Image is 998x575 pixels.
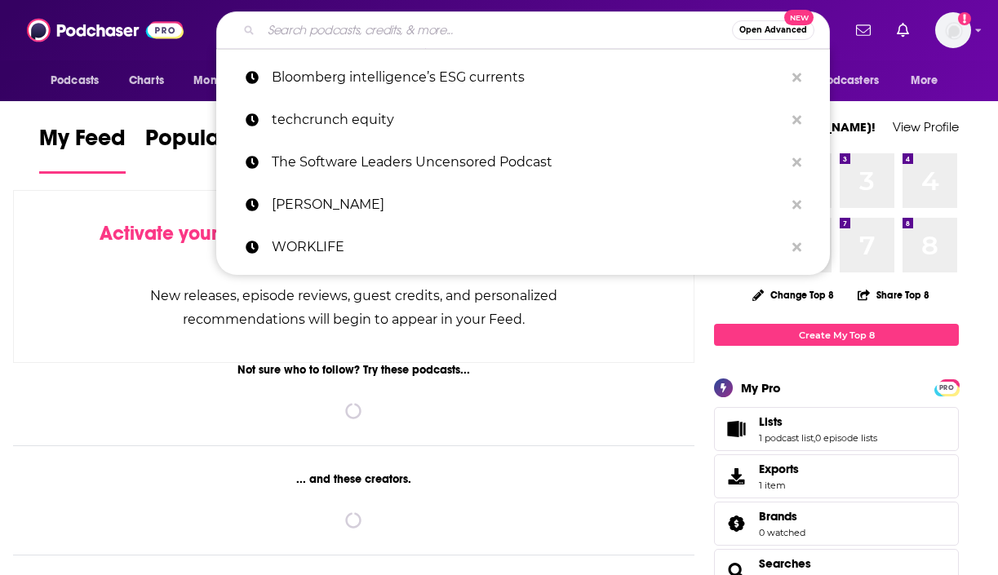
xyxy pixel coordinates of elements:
[272,141,784,184] p: The Software Leaders Uncensored Podcast
[759,556,811,571] a: Searches
[216,226,830,268] a: WORKLIFE
[759,462,799,476] span: Exports
[759,480,799,491] span: 1 item
[899,65,959,96] button: open menu
[759,509,805,524] a: Brands
[815,432,877,444] a: 0 episode lists
[193,69,251,92] span: Monitoring
[216,99,830,141] a: techcrunch equity
[937,381,956,393] a: PRO
[39,124,126,161] span: My Feed
[759,414,783,429] span: Lists
[732,20,814,40] button: Open AdvancedNew
[51,69,99,92] span: Podcasts
[13,472,694,486] div: ... and these creators.
[216,184,830,226] a: [PERSON_NAME]
[261,17,732,43] input: Search podcasts, credits, & more...
[714,502,959,546] span: Brands
[801,69,879,92] span: For Podcasters
[759,432,814,444] a: 1 podcast list
[27,15,184,46] img: Podchaser - Follow, Share and Rate Podcasts
[958,12,971,25] svg: Add a profile image
[272,226,784,268] p: WORKLIFE
[95,222,612,269] div: by following Podcasts, Creators, Lists, and other Users!
[935,12,971,48] img: User Profile
[13,363,694,377] div: Not sure who to follow? Try these podcasts...
[739,26,807,34] span: Open Advanced
[784,10,814,25] span: New
[893,119,959,135] a: View Profile
[857,279,930,311] button: Share Top 8
[714,324,959,346] a: Create My Top 8
[720,512,752,535] a: Brands
[145,124,284,174] a: Popular Feed
[216,11,830,49] div: Search podcasts, credits, & more...
[890,16,916,44] a: Show notifications dropdown
[272,99,784,141] p: techcrunch equity
[759,527,805,538] a: 0 watched
[182,65,273,96] button: open menu
[759,509,797,524] span: Brands
[714,407,959,451] span: Lists
[95,284,612,331] div: New releases, episode reviews, guest credits, and personalized recommendations will begin to appe...
[935,12,971,48] button: Show profile menu
[814,432,815,444] span: ,
[937,382,956,394] span: PRO
[129,69,164,92] span: Charts
[911,69,938,92] span: More
[39,65,120,96] button: open menu
[720,465,752,488] span: Exports
[849,16,877,44] a: Show notifications dropdown
[720,418,752,440] a: Lists
[118,65,174,96] a: Charts
[272,56,784,99] p: Bloomberg intelligence’s ESG currents
[790,65,903,96] button: open menu
[216,141,830,184] a: The Software Leaders Uncensored Podcast
[272,184,784,226] p: cynthia tee
[759,414,877,429] a: Lists
[743,285,844,305] button: Change Top 8
[39,124,126,174] a: My Feed
[935,12,971,48] span: Logged in as inkhouseNYC
[216,56,830,99] a: Bloomberg intelligence’s ESG currents
[100,221,267,245] span: Activate your Feed
[145,124,284,161] span: Popular Feed
[714,454,959,498] a: Exports
[741,380,781,396] div: My Pro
